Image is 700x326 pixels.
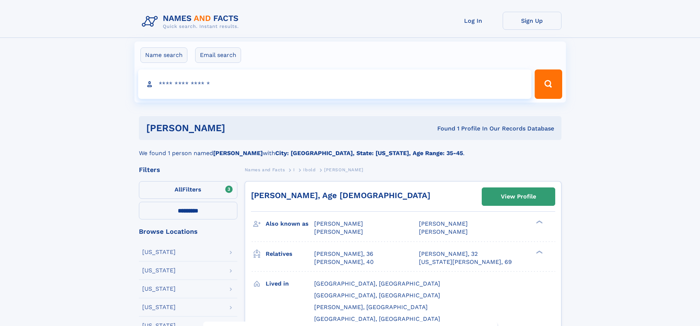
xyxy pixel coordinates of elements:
[501,188,536,205] div: View Profile
[139,228,237,235] div: Browse Locations
[142,268,176,273] div: [US_STATE]
[139,166,237,173] div: Filters
[303,165,316,174] a: Ibold
[314,258,374,266] a: [PERSON_NAME], 40
[275,150,463,157] b: City: [GEOGRAPHIC_DATA], State: [US_STATE], Age Range: 35-45
[139,140,561,158] div: We found 1 person named with .
[314,250,373,258] a: [PERSON_NAME], 36
[175,186,182,193] span: All
[245,165,285,174] a: Names and Facts
[266,277,314,290] h3: Lived in
[138,69,532,99] input: search input
[293,165,295,174] a: I
[314,220,363,227] span: [PERSON_NAME]
[324,167,363,172] span: [PERSON_NAME]
[314,292,440,299] span: [GEOGRAPHIC_DATA], [GEOGRAPHIC_DATA]
[314,315,440,322] span: [GEOGRAPHIC_DATA], [GEOGRAPHIC_DATA]
[195,47,241,63] label: Email search
[139,181,237,199] label: Filters
[213,150,263,157] b: [PERSON_NAME]
[419,250,478,258] a: [PERSON_NAME], 32
[251,191,430,200] a: [PERSON_NAME], Age [DEMOGRAPHIC_DATA]
[266,248,314,260] h3: Relatives
[534,220,543,225] div: ❯
[146,123,331,133] h1: [PERSON_NAME]
[142,286,176,292] div: [US_STATE]
[139,12,245,32] img: Logo Names and Facts
[482,188,555,205] a: View Profile
[142,304,176,310] div: [US_STATE]
[444,12,503,30] a: Log In
[303,167,316,172] span: Ibold
[419,258,512,266] a: [US_STATE][PERSON_NAME], 69
[503,12,561,30] a: Sign Up
[331,125,554,133] div: Found 1 Profile In Our Records Database
[419,228,468,235] span: [PERSON_NAME]
[534,250,543,254] div: ❯
[419,220,468,227] span: [PERSON_NAME]
[314,304,428,311] span: [PERSON_NAME], [GEOGRAPHIC_DATA]
[142,249,176,255] div: [US_STATE]
[535,69,562,99] button: Search Button
[293,167,295,172] span: I
[140,47,187,63] label: Name search
[266,218,314,230] h3: Also known as
[314,280,440,287] span: [GEOGRAPHIC_DATA], [GEOGRAPHIC_DATA]
[314,228,363,235] span: [PERSON_NAME]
